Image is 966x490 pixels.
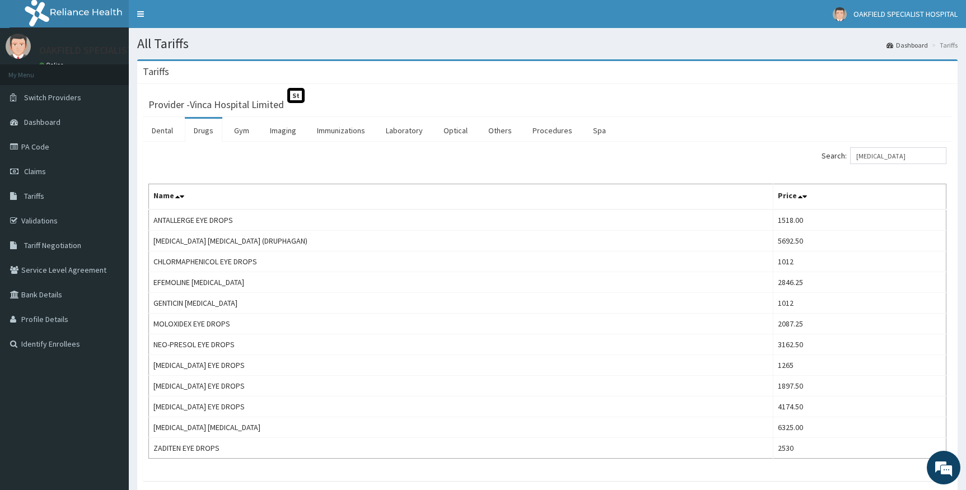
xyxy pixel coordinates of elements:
[773,184,946,210] th: Price
[773,376,946,396] td: 1897.50
[149,184,773,210] th: Name
[773,293,946,314] td: 1012
[261,119,305,142] a: Imaging
[39,61,66,69] a: Online
[149,396,773,417] td: [MEDICAL_DATA] EYE DROPS
[149,293,773,314] td: GENTICIN [MEDICAL_DATA]
[185,119,222,142] a: Drugs
[773,272,946,293] td: 2846.25
[773,251,946,272] td: 1012
[143,67,169,77] h3: Tariffs
[773,209,946,231] td: 1518.00
[149,376,773,396] td: [MEDICAL_DATA] EYE DROPS
[6,34,31,59] img: User Image
[149,417,773,438] td: [MEDICAL_DATA] [MEDICAL_DATA]
[24,92,81,102] span: Switch Providers
[149,314,773,334] td: MOLOXIDEX EYE DROPS
[287,88,305,103] span: St
[377,119,432,142] a: Laboratory
[24,191,44,201] span: Tariffs
[149,231,773,251] td: [MEDICAL_DATA] [MEDICAL_DATA] (DRUPHAGAN)
[24,166,46,176] span: Claims
[308,119,374,142] a: Immunizations
[584,119,615,142] a: Spa
[149,355,773,376] td: [MEDICAL_DATA] EYE DROPS
[435,119,477,142] a: Optical
[773,314,946,334] td: 2087.25
[149,438,773,459] td: ZADITEN EYE DROPS
[149,334,773,355] td: NEO-PRESOL EYE DROPS
[822,147,946,164] label: Search:
[143,119,182,142] a: Dental
[833,7,847,21] img: User Image
[24,117,60,127] span: Dashboard
[773,417,946,438] td: 6325.00
[929,40,958,50] li: Tariffs
[773,438,946,459] td: 2530
[137,36,958,51] h1: All Tariffs
[773,355,946,376] td: 1265
[850,147,946,164] input: Search:
[149,251,773,272] td: CHLORMAPHENICOL EYE DROPS
[225,119,258,142] a: Gym
[773,334,946,355] td: 3162.50
[773,396,946,417] td: 4174.50
[148,100,284,110] h3: Provider - Vinca Hospital Limited
[479,119,521,142] a: Others
[39,45,179,55] p: OAKFIELD SPECIALIST HOSPITAL
[886,40,928,50] a: Dashboard
[149,209,773,231] td: ANTALLERGE EYE DROPS
[853,9,958,19] span: OAKFIELD SPECIALIST HOSPITAL
[149,272,773,293] td: EFEMOLINE [MEDICAL_DATA]
[773,231,946,251] td: 5692.50
[524,119,581,142] a: Procedures
[24,240,81,250] span: Tariff Negotiation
